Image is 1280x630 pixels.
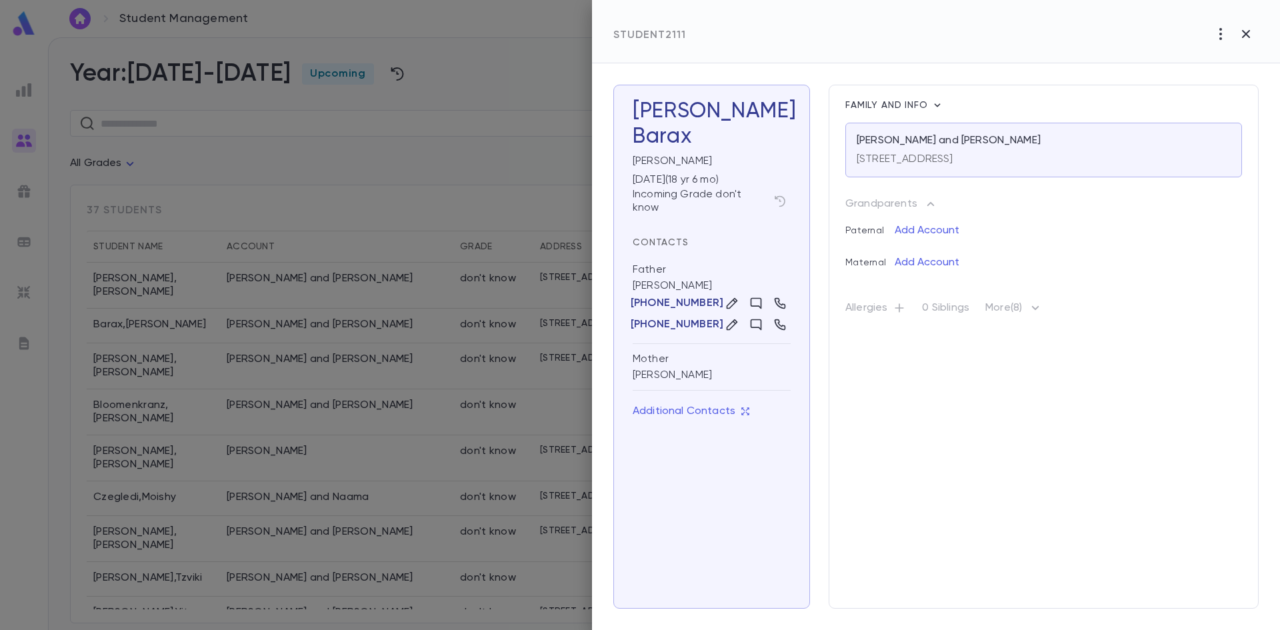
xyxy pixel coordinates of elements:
[895,220,959,241] button: Add Account
[633,344,791,391] div: [PERSON_NAME]
[845,301,906,320] p: Allergies
[845,193,937,215] button: Grandparents
[633,99,791,149] h3: [PERSON_NAME]
[922,301,969,320] p: 0 Siblings
[633,238,689,247] span: Contacts
[633,318,721,331] button: [PHONE_NUMBER]
[857,134,1041,147] p: [PERSON_NAME] and [PERSON_NAME]
[845,215,895,236] p: Paternal
[633,399,750,424] button: Additional Contacts
[633,297,721,310] button: [PHONE_NUMBER]
[633,405,750,418] p: Additional Contacts
[633,263,666,277] div: Father
[627,168,791,187] div: [DATE] ( 18 yr 6 mo )
[895,252,959,273] button: Add Account
[845,197,917,211] p: Grandparents
[631,297,723,310] p: [PHONE_NUMBER]
[845,101,931,110] span: Family and info
[633,188,791,215] div: Incoming Grade don't know
[631,318,723,331] p: [PHONE_NUMBER]
[613,30,686,41] span: Student 2111
[985,300,1043,321] p: More (8)
[857,153,953,166] p: [STREET_ADDRESS]
[633,255,791,344] div: [PERSON_NAME]
[845,247,895,268] p: Maternal
[633,352,669,366] div: Mother
[627,149,791,168] div: [PERSON_NAME]
[633,124,791,149] div: Barax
